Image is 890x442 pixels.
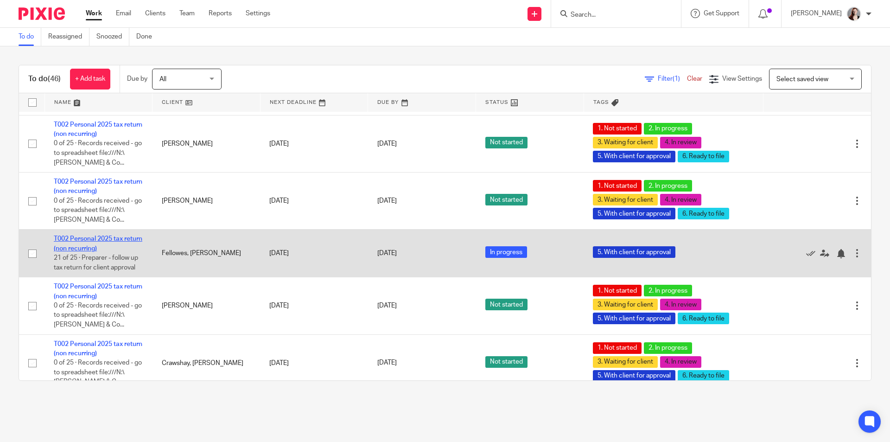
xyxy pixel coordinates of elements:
[644,342,692,354] span: 2. In progress
[116,9,131,18] a: Email
[485,299,528,310] span: Not started
[644,123,692,135] span: 2. In progress
[660,356,701,368] span: 4. In review
[48,28,89,46] a: Reassigned
[485,246,527,258] span: In progress
[54,179,142,194] a: T002 Personal 2025 tax return (non recurring)
[806,249,820,258] a: Mark as done
[593,246,675,258] span: 5. With client for approval
[48,75,61,83] span: (46)
[377,302,397,309] span: [DATE]
[593,208,675,219] span: 5. With client for approval
[722,76,762,82] span: View Settings
[19,7,65,20] img: Pixie
[687,76,702,82] a: Clear
[678,313,729,324] span: 6. Ready to file
[54,141,142,166] span: 0 of 25 · Records received - go to spreadsheet file:///N:\[PERSON_NAME] & Co...
[593,370,675,382] span: 5. With client for approval
[54,255,138,271] span: 21 of 25 · Preparer - follow up tax return for client approval
[179,9,195,18] a: Team
[260,115,368,172] td: [DATE]
[704,10,739,17] span: Get Support
[54,236,142,251] a: T002 Personal 2025 tax return (non recurring)
[593,180,642,192] span: 1. Not started
[153,173,261,230] td: [PERSON_NAME]
[260,230,368,277] td: [DATE]
[660,137,701,148] span: 4. In review
[209,9,232,18] a: Reports
[658,76,687,82] span: Filter
[593,123,642,135] span: 1. Not started
[678,151,729,162] span: 6. Ready to file
[54,302,142,328] span: 0 of 25 · Records received - go to spreadsheet file:///N:\[PERSON_NAME] & Co...
[791,9,842,18] p: [PERSON_NAME]
[644,285,692,296] span: 2. In progress
[377,141,397,147] span: [DATE]
[19,28,41,46] a: To do
[54,283,142,299] a: T002 Personal 2025 tax return (non recurring)
[54,122,142,137] a: T002 Personal 2025 tax return (non recurring)
[28,74,61,84] h1: To do
[593,100,609,105] span: Tags
[570,11,653,19] input: Search
[260,277,368,334] td: [DATE]
[485,356,528,368] span: Not started
[260,173,368,230] td: [DATE]
[260,334,368,391] td: [DATE]
[377,198,397,204] span: [DATE]
[678,370,729,382] span: 6. Ready to file
[593,313,675,324] span: 5. With client for approval
[485,137,528,148] span: Not started
[153,230,261,277] td: Fellowes, [PERSON_NAME]
[96,28,129,46] a: Snoozed
[70,69,110,90] a: + Add task
[127,74,147,83] p: Due by
[377,250,397,256] span: [DATE]
[593,342,642,354] span: 1. Not started
[159,76,166,83] span: All
[593,151,675,162] span: 5. With client for approval
[246,9,270,18] a: Settings
[54,198,142,223] span: 0 of 25 · Records received - go to spreadsheet file:///N:\[PERSON_NAME] & Co...
[846,6,861,21] img: High%20Res%20Andrew%20Price%20Accountants%20_Poppy%20Jakes%20Photography-3%20-%20Copy.jpg
[145,9,165,18] a: Clients
[673,76,680,82] span: (1)
[776,76,828,83] span: Select saved view
[153,115,261,172] td: [PERSON_NAME]
[644,180,692,192] span: 2. In progress
[54,341,142,357] a: T002 Personal 2025 tax return (non recurring)
[593,356,658,368] span: 3. Waiting for client
[660,299,701,310] span: 4. In review
[153,334,261,391] td: Crawshay, [PERSON_NAME]
[593,285,642,296] span: 1. Not started
[593,137,658,148] span: 3. Waiting for client
[485,194,528,205] span: Not started
[136,28,159,46] a: Done
[593,299,658,310] span: 3. Waiting for client
[377,360,397,366] span: [DATE]
[86,9,102,18] a: Work
[593,194,658,205] span: 3. Waiting for client
[153,277,261,334] td: [PERSON_NAME]
[660,194,701,205] span: 4. In review
[678,208,729,219] span: 6. Ready to file
[54,360,142,385] span: 0 of 25 · Records received - go to spreadsheet file:///N:\[PERSON_NAME] & Co...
